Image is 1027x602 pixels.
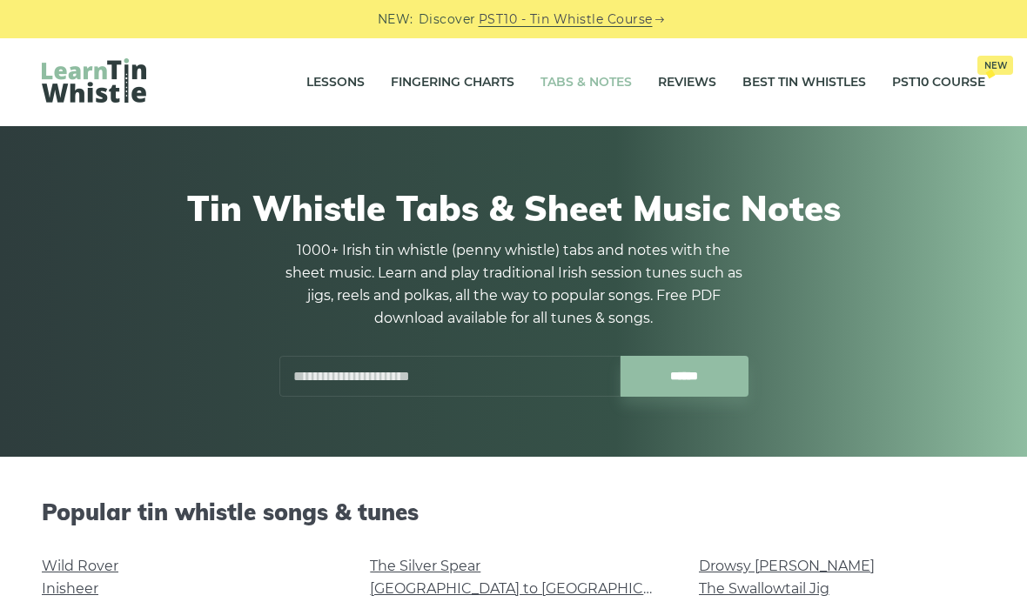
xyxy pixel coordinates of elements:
[42,58,146,103] img: LearnTinWhistle.com
[699,558,875,574] a: Drowsy [PERSON_NAME]
[892,61,985,104] a: PST10 CourseNew
[279,239,748,330] p: 1000+ Irish tin whistle (penny whistle) tabs and notes with the sheet music. Learn and play tradi...
[370,558,480,574] a: The Silver Spear
[306,61,365,104] a: Lessons
[50,187,977,229] h1: Tin Whistle Tabs & Sheet Music Notes
[742,61,866,104] a: Best Tin Whistles
[540,61,632,104] a: Tabs & Notes
[391,61,514,104] a: Fingering Charts
[370,580,691,597] a: [GEOGRAPHIC_DATA] to [GEOGRAPHIC_DATA]
[658,61,716,104] a: Reviews
[977,56,1013,75] span: New
[42,498,985,525] h2: Popular tin whistle songs & tunes
[699,580,829,597] a: The Swallowtail Jig
[42,558,118,574] a: Wild Rover
[42,580,98,597] a: Inisheer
